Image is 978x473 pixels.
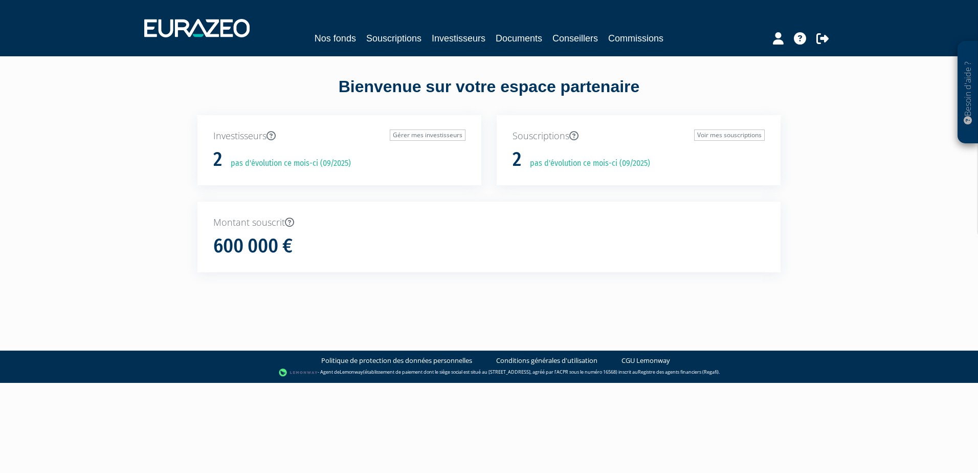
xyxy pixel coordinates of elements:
[279,368,318,378] img: logo-lemonway.png
[190,75,788,115] div: Bienvenue sur votre espace partenaire
[224,158,351,169] p: pas d'évolution ce mois-ci (09/2025)
[340,369,363,375] a: Lemonway
[496,356,597,365] a: Conditions générales d'utilisation
[366,31,421,46] a: Souscriptions
[213,130,465,143] p: Investisseurs
[552,31,598,46] a: Conseillers
[10,368,968,378] div: - Agent de (établissement de paiement dont le siège social est situé au [STREET_ADDRESS], agréé p...
[144,19,250,37] img: 1732889491-logotype_eurazeo_blanc_rvb.png
[513,130,765,143] p: Souscriptions
[496,31,542,46] a: Documents
[390,130,465,141] a: Gérer mes investisseurs
[213,216,765,229] p: Montant souscrit
[523,158,650,169] p: pas d'évolution ce mois-ci (09/2025)
[513,149,521,170] h1: 2
[608,31,663,46] a: Commissions
[432,31,485,46] a: Investisseurs
[962,47,974,139] p: Besoin d'aide ?
[213,235,293,257] h1: 600 000 €
[694,130,765,141] a: Voir mes souscriptions
[638,369,719,375] a: Registre des agents financiers (Regafi)
[315,31,356,46] a: Nos fonds
[621,356,670,365] a: CGU Lemonway
[321,356,472,365] a: Politique de protection des données personnelles
[213,149,222,170] h1: 2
